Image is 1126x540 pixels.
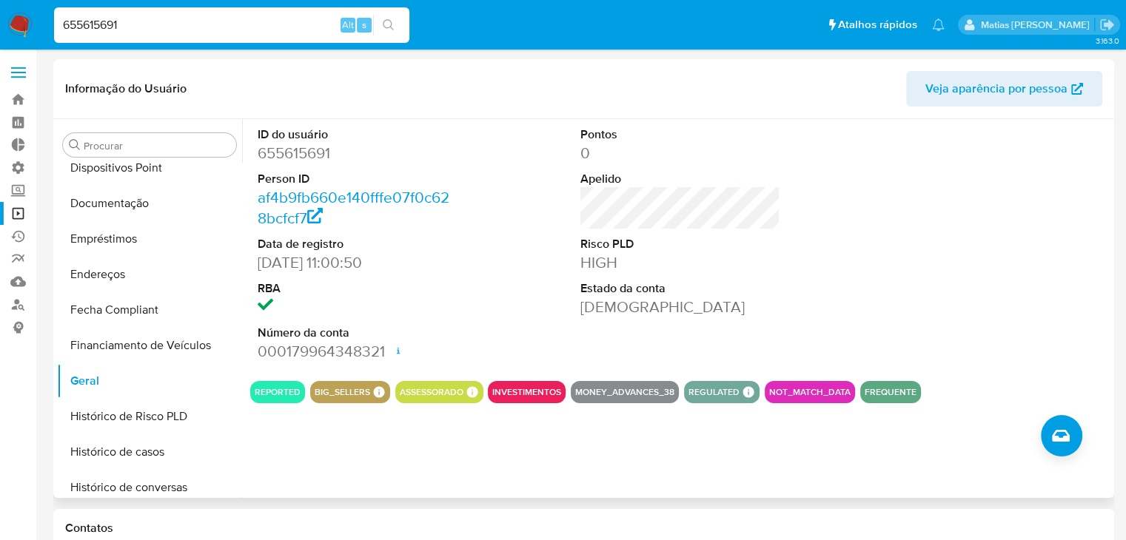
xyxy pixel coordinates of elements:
h1: Informação do Usuário [65,81,187,96]
button: Geral [57,363,242,399]
p: matias.logusso@mercadopago.com.br [980,18,1094,32]
span: Atalhos rápidos [838,17,917,33]
span: Alt [342,18,354,32]
button: Veja aparência por pessoa [906,71,1102,107]
input: Pesquise usuários ou casos... [54,16,409,35]
button: Documentação [57,186,242,221]
dt: Estado da conta [580,280,781,297]
button: Dispositivos Point [57,150,242,186]
button: Histórico de casos [57,434,242,470]
dd: [DATE] 11:00:50 [258,252,458,273]
dt: RBA [258,280,458,297]
dt: Pontos [580,126,781,143]
span: Veja aparência por pessoa [925,71,1068,107]
dt: Data de registro [258,236,458,252]
span: s [362,18,366,32]
dd: 0 [580,143,781,163]
dt: Risco PLD [580,236,781,252]
button: Histórico de Risco PLD [57,399,242,434]
button: Endereços [57,257,242,292]
h1: Contatos [65,521,1102,536]
button: Fecha Compliant [57,292,242,328]
dt: ID do usuário [258,126,458,143]
button: Histórico de conversas [57,470,242,505]
dd: HIGH [580,252,781,273]
dt: Person ID [258,171,458,187]
dd: 000179964348321 [258,341,458,362]
dt: Apelido [580,171,781,187]
a: af4b9fb660e140fffe07f0c628bcfcf7 [258,186,449,229]
dd: [DEMOGRAPHIC_DATA] [580,297,781,317]
button: Empréstimos [57,221,242,257]
input: Procurar [84,139,230,152]
dd: 655615691 [258,143,458,163]
button: Financiamento de Veículos [57,328,242,363]
button: Procurar [69,139,81,151]
button: search-icon [373,15,403,36]
dt: Número da conta [258,325,458,341]
a: Sair [1099,17,1115,33]
a: Notificações [932,18,945,31]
